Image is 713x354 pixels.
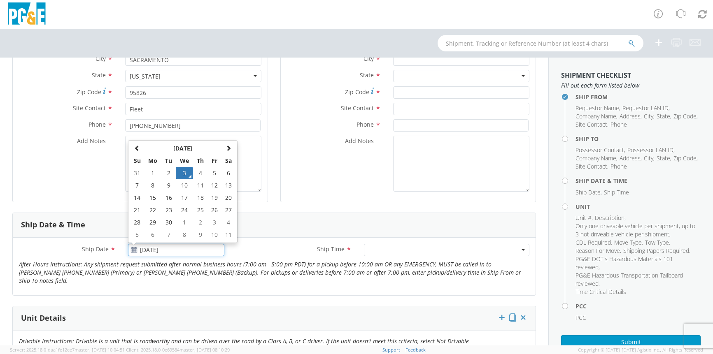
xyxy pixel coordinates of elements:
[576,112,617,120] li: ,
[144,216,161,229] td: 29
[345,88,369,96] span: Zip Code
[604,188,629,196] span: Ship Time
[126,347,230,353] span: Client: 2025.18.0-0e69584
[176,179,193,192] td: 10
[576,112,616,120] span: Company Name
[578,347,703,353] span: Copyright © [DATE]-[DATE] Agistix Inc., All Rights Reserved
[561,71,631,80] strong: Shipment Checklist
[645,238,669,246] span: Tow Type
[221,167,235,179] td: 6
[82,245,109,253] span: Ship Date
[161,204,176,216] td: 23
[561,335,701,349] button: Submit
[130,155,144,167] th: Su
[144,155,161,167] th: Mo
[221,155,235,167] th: Sa
[620,112,642,120] li: ,
[673,154,698,162] li: ,
[627,146,675,154] li: ,
[176,216,193,229] td: 1
[161,167,176,179] td: 2
[576,271,699,288] li: ,
[226,145,231,151] span: Next Month
[657,112,671,120] li: ,
[576,178,701,184] h4: Ship Date & Time
[622,104,670,112] li: ,
[576,104,619,112] span: Requestor Name
[207,179,221,192] td: 12
[438,35,643,51] input: Shipment, Tracking or Reference Number (at least 4 chars)
[176,155,193,167] th: We
[144,142,221,155] th: Select Month
[193,229,207,241] td: 9
[193,155,207,167] th: Th
[614,238,643,247] li: ,
[576,255,699,271] li: ,
[576,222,695,238] span: Only one driveable vehicle per shipment, up to 3 not driveable vehicle per shipment
[92,71,106,79] span: State
[161,192,176,204] td: 16
[644,112,655,120] li: ,
[144,204,161,216] td: 22
[623,247,689,255] span: Shipping Papers Required
[363,55,374,62] span: City
[179,347,230,353] span: master, [DATE] 08:10:29
[176,204,193,216] td: 24
[207,229,221,241] td: 10
[176,192,193,204] td: 17
[576,238,611,246] span: CDL Required
[620,154,642,162] li: ,
[622,104,669,112] span: Requestor LAN ID
[576,247,620,255] span: Reason For Move
[576,154,617,162] li: ,
[130,179,144,192] td: 7
[144,192,161,204] td: 15
[77,88,101,96] span: Zip Code
[610,162,627,170] span: Phone
[620,112,641,120] span: Address
[382,347,400,353] a: Support
[644,112,653,120] span: City
[644,154,655,162] li: ,
[360,71,374,79] span: State
[207,155,221,167] th: Fr
[21,221,85,229] h3: Ship Date & Time
[576,222,699,238] li: ,
[576,146,624,154] span: Possessor Contact
[576,238,612,247] li: ,
[614,238,642,246] span: Move Type
[576,188,602,197] li: ,
[576,314,586,322] span: PCC
[176,229,193,241] td: 8
[561,81,701,90] span: Fill out each form listed below
[193,204,207,216] td: 25
[134,145,140,151] span: Previous Month
[576,204,701,210] h4: Unit
[161,155,176,167] th: Tu
[130,72,161,81] div: [US_STATE]
[644,154,653,162] span: City
[576,303,701,309] h4: PCC
[673,112,697,120] span: Zip Code
[19,337,469,345] i: Drivable Instructions: Drivable is a unit that is roadworthy and can be driven over the road by a...
[623,247,690,255] li: ,
[144,229,161,241] td: 6
[75,347,125,353] span: master, [DATE] 10:04:51
[207,204,221,216] td: 26
[627,146,673,154] span: Possessor LAN ID
[161,229,176,241] td: 7
[576,94,701,100] h4: Ship From
[207,216,221,229] td: 3
[193,167,207,179] td: 4
[657,112,670,120] span: State
[21,314,66,322] h3: Unit Details
[341,104,374,112] span: Site Contact
[595,214,624,222] span: Description
[161,179,176,192] td: 9
[176,167,193,179] td: 3
[576,136,701,142] h4: Ship To
[356,120,374,128] span: Phone
[620,154,641,162] span: Address
[576,188,601,196] span: Ship Date
[576,214,593,222] li: ,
